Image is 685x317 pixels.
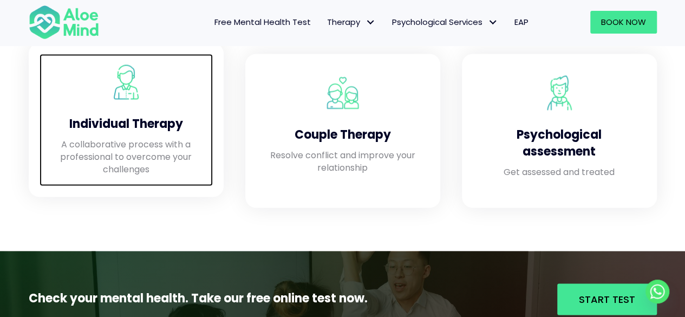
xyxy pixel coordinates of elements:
[214,16,311,28] span: Free Mental Health Test
[542,75,577,110] img: Aloe Mind Malaysia | Mental Healthcare Services in Malaysia and Singapore
[485,15,501,30] span: Psychological Services: submenu
[484,126,635,160] h4: Psychological assessment
[327,16,376,28] span: Therapy
[319,11,384,34] a: TherapyTherapy: submenu
[392,16,498,28] span: Psychological Services
[50,115,202,132] h4: Individual Therapy
[29,289,414,307] p: Check your mental health. Take our free online test now.
[325,75,360,110] img: Aloe Mind Malaysia | Mental Healthcare Services in Malaysia and Singapore
[506,11,537,34] a: EAP
[29,4,99,40] img: Aloe mind Logo
[557,283,657,315] a: Start Test
[206,11,319,34] a: Free Mental Health Test
[267,126,419,143] h4: Couple Therapy
[484,165,635,178] p: Get assessed and treated
[363,15,379,30] span: Therapy: submenu
[645,280,669,303] a: Whatsapp
[109,64,143,99] img: Aloe Mind Malaysia | Mental Healthcare Services in Malaysia and Singapore
[384,11,506,34] a: Psychological ServicesPsychological Services: submenu
[514,16,529,28] span: EAP
[50,138,202,176] p: A collaborative process with a professional to overcome your challenges
[113,11,537,34] nav: Menu
[473,64,646,197] a: Aloe Mind Malaysia | Mental Healthcare Services in Malaysia and Singapore Psychological assessmen...
[590,11,657,34] a: Book Now
[579,292,635,306] span: Start Test
[40,54,213,186] a: Aloe Mind Malaysia | Mental Healthcare Services in Malaysia and Singapore Individual Therapy A co...
[601,16,646,28] span: Book Now
[256,64,429,197] a: Aloe Mind Malaysia | Mental Healthcare Services in Malaysia and Singapore Couple Therapy Resolve ...
[267,148,419,173] p: Resolve conflict and improve your relationship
